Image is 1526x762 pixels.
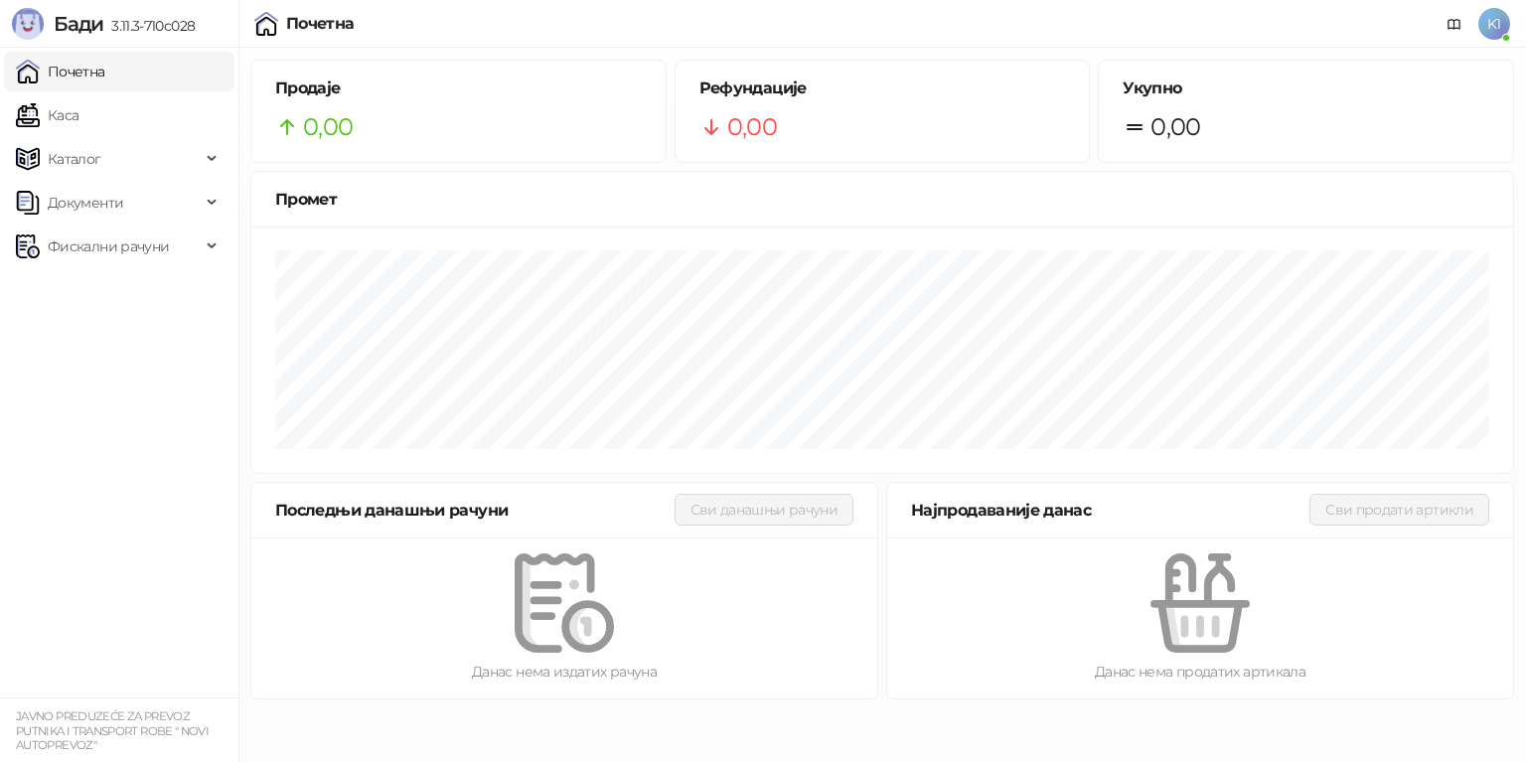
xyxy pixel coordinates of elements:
a: Каса [16,95,78,135]
h5: Укупно [1123,76,1489,100]
small: JAVNO PREDUZEĆE ZA PREVOZ PUTNIKA I TRANSPORT ROBE " NOVI AUTOPREVOZ" [16,709,209,752]
span: 0,00 [1150,108,1200,146]
div: Данас нема продатих артикала [919,661,1481,683]
span: 3.11.3-710c028 [103,17,195,35]
button: Сви продати артикли [1309,494,1489,526]
div: Најпродаваније данас [911,498,1309,523]
div: Данас нема издатих рачуна [283,661,845,683]
span: Документи [48,183,123,223]
div: Почетна [286,16,355,32]
span: Фискални рачуни [48,227,169,266]
a: Документација [1439,8,1470,40]
img: Logo [12,8,44,40]
h5: Рефундације [699,76,1066,100]
span: Каталог [48,139,101,179]
span: Бади [54,12,103,36]
span: 0,00 [727,108,777,146]
h5: Продаје [275,76,642,100]
button: Сви данашњи рачуни [675,494,853,526]
span: 0,00 [303,108,353,146]
a: Почетна [16,52,105,91]
div: Промет [275,187,1489,212]
div: Последњи данашњи рачуни [275,498,675,523]
span: K1 [1478,8,1510,40]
